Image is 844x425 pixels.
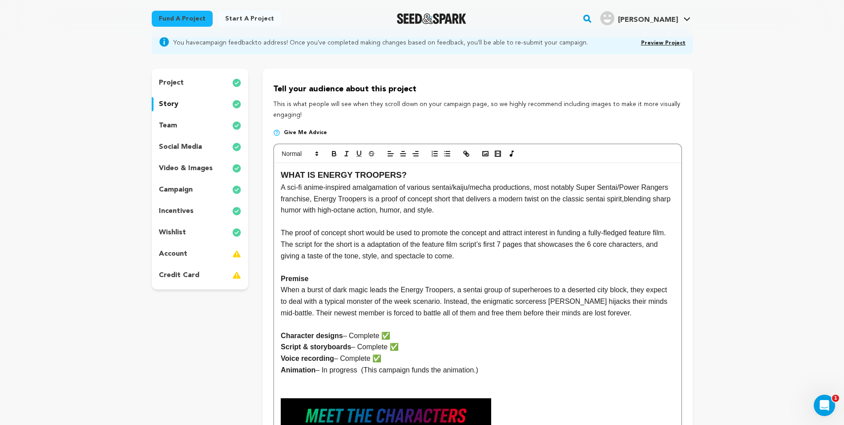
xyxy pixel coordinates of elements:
a: Preview Project [641,41,686,46]
p: A sci-fi anime-inspired amalgamation of various sentai/kaiju/mecha productions, most notably Supe... [281,182,674,216]
p: team [159,120,177,131]
img: check-circle-full.svg [232,227,241,238]
p: – In progress (This campaign funds the animation.) [281,364,674,376]
p: – Complete ✅ [281,330,674,342]
img: check-circle-full.svg [232,99,241,110]
img: check-circle-full.svg [232,142,241,152]
p: social media [159,142,202,152]
p: – Complete ✅ [281,353,674,364]
a: campaign feedback [199,40,255,46]
img: check-circle-full.svg [232,163,241,174]
a: Start a project [218,11,281,27]
iframe: Intercom live chat [814,395,835,416]
p: The proof of concept short would be used to promote the concept and attract interest in funding a... [281,227,674,262]
p: video & images [159,163,213,174]
p: – Complete ✅ [281,341,674,353]
p: When a burst of dark magic leads the Energy Troopers, a sentai group of superheroes to a deserted... [281,284,674,319]
img: help-circle.svg [273,129,280,136]
p: story [159,99,178,110]
span: You have to address! Once you've completed making changes based on feedback, you'll be able to re... [173,37,588,47]
button: credit card [152,268,249,282]
strong: Animation [281,366,315,374]
p: account [159,249,187,259]
img: Seed&Spark Logo Dark Mode [397,13,467,24]
strong: Character designs [281,332,343,339]
button: account [152,247,249,261]
img: user.png [600,11,614,25]
p: This is what people will see when they scroll down on your campaign page, so we highly recommend ... [273,99,682,121]
img: check-circle-full.svg [232,78,241,88]
p: project [159,78,184,88]
span: [PERSON_NAME] [618,16,678,24]
button: wishlist [152,225,249,240]
p: credit card [159,270,199,281]
p: campaign [159,184,193,195]
button: social media [152,140,249,154]
strong: Premise [281,275,308,282]
img: check-circle-full.svg [232,184,241,195]
span: Give me advice [284,129,327,136]
a: Fund a project [152,11,213,27]
p: incentives [159,206,194,217]
button: project [152,76,249,90]
img: check-circle-full.svg [232,206,241,217]
div: Funmi A.'s Profile [600,11,678,25]
strong: Voice recording [281,355,334,362]
a: Funmi A.'s Profile [598,9,692,25]
a: Seed&Spark Homepage [397,13,467,24]
p: wishlist [159,227,186,238]
strong: Script & storyboards [281,343,351,351]
button: story [152,97,249,111]
button: team [152,119,249,133]
button: video & images [152,161,249,176]
button: incentives [152,204,249,218]
img: warning-full.svg [232,249,241,259]
strong: WHAT IS ENERGY TROOPERS? [281,170,407,180]
span: Funmi A.'s Profile [598,9,692,28]
p: Tell your audience about this project [273,83,682,96]
span: 1 [832,395,839,402]
img: check-circle-full.svg [232,120,241,131]
img: warning-full.svg [232,270,241,281]
button: campaign [152,183,249,197]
